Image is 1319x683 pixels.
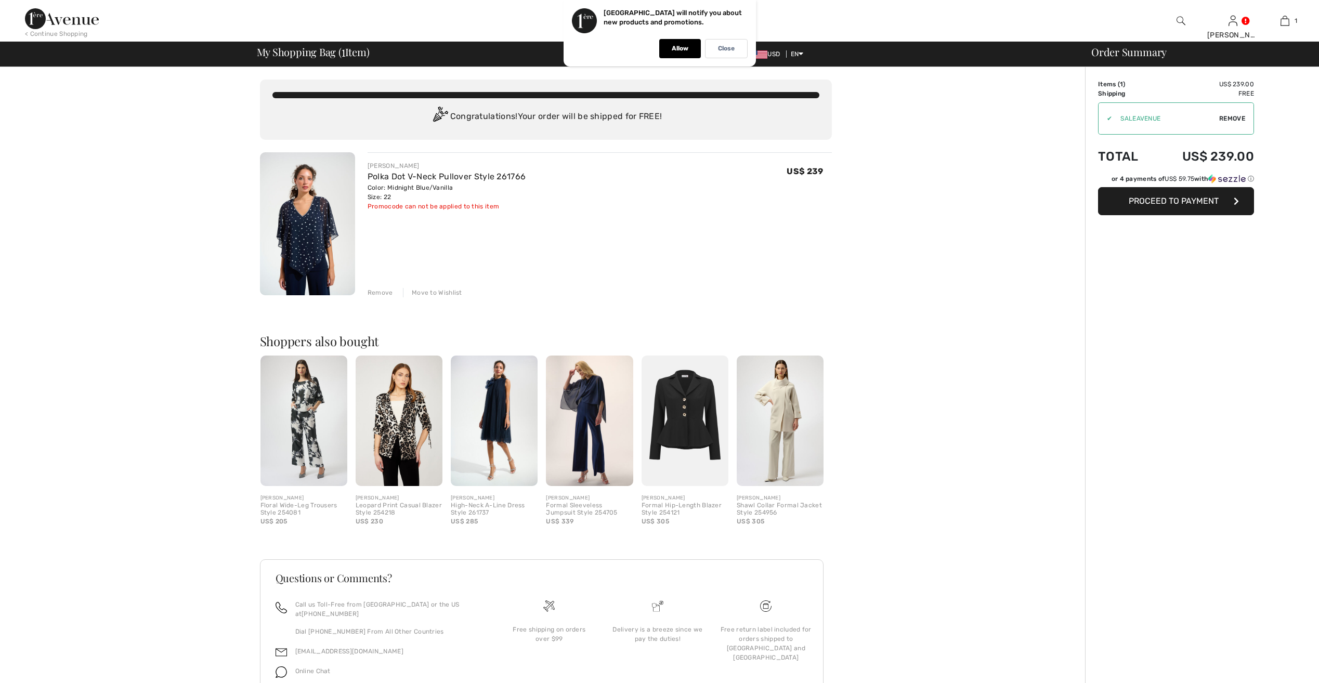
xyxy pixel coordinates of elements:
[257,47,370,57] span: My Shopping Bag ( Item)
[720,625,812,662] div: Free return label included for orders shipped to [GEOGRAPHIC_DATA] and [GEOGRAPHIC_DATA]
[1229,16,1237,25] a: Sign In
[451,494,538,502] div: [PERSON_NAME]
[672,45,688,52] p: Allow
[368,183,526,202] div: Color: Midnight Blue/Vanilla Size: 22
[1177,15,1185,27] img: search the website
[604,9,742,26] p: [GEOGRAPHIC_DATA] will notify you about new products and promotions.
[295,648,403,655] a: [EMAIL_ADDRESS][DOMAIN_NAME]
[1229,15,1237,27] img: My Info
[1098,139,1154,174] td: Total
[737,356,824,486] img: Shawl Collar Formal Jacket Style 254956
[791,50,804,58] span: EN
[737,502,824,517] div: Shawl Collar Formal Jacket Style 254956
[1154,139,1254,174] td: US$ 239.00
[368,161,526,170] div: [PERSON_NAME]
[356,502,442,517] div: Leopard Print Casual Blazer Style 254218
[546,494,633,502] div: [PERSON_NAME]
[260,335,832,347] h2: Shoppers also bought
[276,602,287,613] img: call
[1112,103,1219,134] input: Promo code
[1154,80,1254,89] td: US$ 239.00
[1098,174,1254,187] div: or 4 payments ofUS$ 59.75withSezzle Click to learn more about Sezzle
[429,107,450,127] img: Congratulation2.svg
[356,494,442,502] div: [PERSON_NAME]
[546,356,633,486] img: Formal Sleeveless Jumpsuit Style 254705
[356,518,383,525] span: US$ 230
[276,573,808,583] h3: Questions or Comments?
[652,600,663,612] img: Delivery is a breeze since we pay the duties!
[1154,89,1254,98] td: Free
[1099,114,1112,123] div: ✔
[368,172,526,181] a: Polka Dot V-Neck Pullover Style 261766
[368,202,526,211] div: Promocode can not be applied to this item
[1129,196,1219,206] span: Proceed to Payment
[1165,175,1194,182] span: US$ 59.75
[260,356,347,486] img: Floral Wide-Leg Trousers Style 254081
[718,45,735,52] p: Close
[1079,47,1313,57] div: Order Summary
[342,44,345,58] span: 1
[1098,187,1254,215] button: Proceed to Payment
[1098,89,1154,98] td: Shipping
[737,494,824,502] div: [PERSON_NAME]
[368,288,393,297] div: Remove
[751,50,767,59] img: US Dollar
[451,356,538,486] img: High-Neck A-Line Dress Style 261737
[760,600,772,612] img: Free shipping on orders over $99
[642,356,728,486] img: Formal Hip-Length Blazer Style 254121
[272,107,819,127] div: Congratulations! Your order will be shipped for FREE!
[1120,81,1123,88] span: 1
[1281,15,1289,27] img: My Bag
[546,518,573,525] span: US$ 339
[451,518,478,525] span: US$ 285
[1208,174,1246,183] img: Sezzle
[642,502,728,517] div: Formal Hip-Length Blazer Style 254121
[302,610,359,618] a: [PHONE_NUMBER]
[787,166,823,176] span: US$ 239
[295,627,483,636] p: Dial [PHONE_NUMBER] From All Other Countries
[1219,114,1245,123] span: Remove
[260,518,288,525] span: US$ 205
[1259,15,1310,27] a: 1
[403,288,462,297] div: Move to Wishlist
[25,8,99,29] img: 1ère Avenue
[451,502,538,517] div: High-Neck A-Line Dress Style 261737
[737,518,764,525] span: US$ 305
[276,666,287,678] img: chat
[295,600,483,619] p: Call us Toll-Free from [GEOGRAPHIC_DATA] or the US at
[356,356,442,486] img: Leopard Print Casual Blazer Style 254218
[546,502,633,517] div: Formal Sleeveless Jumpsuit Style 254705
[1295,16,1297,25] span: 1
[751,50,784,58] span: USD
[503,625,595,643] div: Free shipping on orders over $99
[260,494,347,502] div: [PERSON_NAME]
[1098,80,1154,89] td: Items ( )
[1112,174,1254,183] div: or 4 payments of with
[25,29,88,38] div: < Continue Shopping
[1207,30,1258,41] div: [PERSON_NAME]
[543,600,555,612] img: Free shipping on orders over $99
[276,647,287,658] img: email
[260,502,347,517] div: Floral Wide-Leg Trousers Style 254081
[295,667,331,675] span: Online Chat
[642,494,728,502] div: [PERSON_NAME]
[260,152,355,295] img: Polka Dot V-Neck Pullover Style 261766
[642,518,669,525] span: US$ 305
[612,625,703,643] div: Delivery is a breeze since we pay the duties!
